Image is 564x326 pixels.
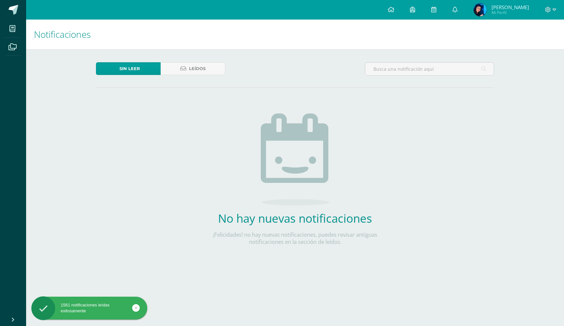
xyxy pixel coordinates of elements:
[189,63,206,75] span: Leídos
[199,211,391,226] h2: No hay nuevas notificaciones
[34,28,91,40] span: Notificaciones
[261,113,329,205] img: no_activities.png
[365,63,494,75] input: Busca una notificación aquí
[31,302,147,314] div: 1561 notificaciones leídas exitosamente
[199,231,391,245] p: ¡Felicidades! no hay nuevas notificaciones, puedes revisar antiguas notificaciones en la sección ...
[161,62,225,75] a: Leídos
[492,4,529,10] span: [PERSON_NAME]
[119,63,140,75] span: Sin leer
[96,62,161,75] a: Sin leer
[492,10,529,15] span: Mi Perfil
[474,3,487,16] img: bbd03f31755a1d90598f1d1d12476aa6.png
